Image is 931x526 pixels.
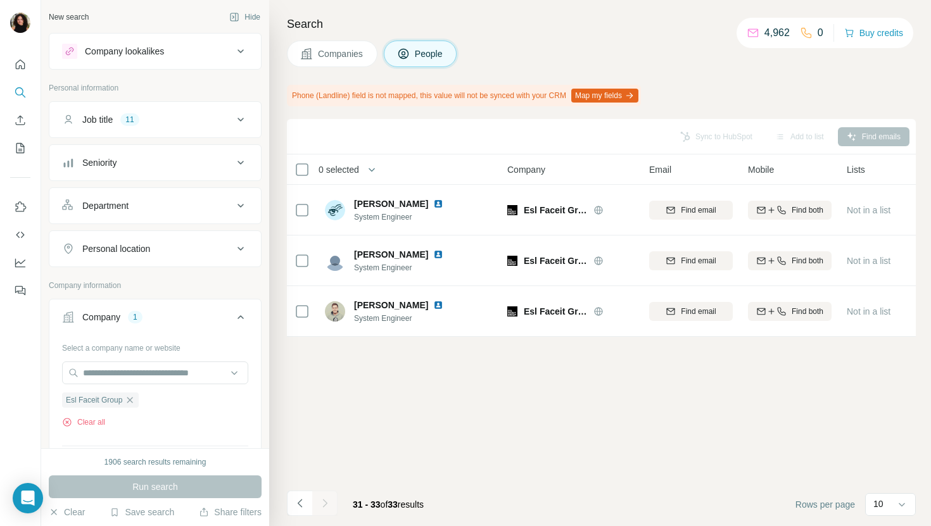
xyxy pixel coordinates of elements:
[388,499,398,510] span: 33
[433,199,443,209] img: LinkedIn logo
[128,311,142,323] div: 1
[681,204,716,216] span: Find email
[792,204,823,216] span: Find both
[82,242,150,255] div: Personal location
[62,337,248,354] div: Select a company name or website
[85,45,164,58] div: Company lookalikes
[82,199,129,212] div: Department
[681,306,716,317] span: Find email
[415,47,444,60] span: People
[199,506,262,518] button: Share filters
[354,197,428,210] span: [PERSON_NAME]
[381,499,388,510] span: of
[287,15,916,33] h4: Search
[10,251,30,274] button: Dashboard
[681,255,716,266] span: Find email
[49,36,261,66] button: Company lookalikes
[649,251,733,270] button: Find email
[354,248,428,261] span: [PERSON_NAME]
[847,256,890,266] span: Not in a list
[66,394,122,406] span: Esl Faceit Group
[10,81,30,104] button: Search
[10,109,30,132] button: Enrich CSV
[795,498,855,511] span: Rows per page
[433,300,443,310] img: LinkedIn logo
[507,205,517,215] img: Logo of Esl Faceit Group
[792,255,823,266] span: Find both
[49,280,262,291] p: Company information
[649,201,733,220] button: Find email
[354,211,459,223] span: System Engineer
[325,301,345,322] img: Avatar
[10,279,30,302] button: Feedback
[354,313,459,324] span: System Engineer
[844,24,903,42] button: Buy credits
[524,204,587,216] span: Esl Faceit Group
[764,25,790,41] p: 4,962
[82,311,120,323] div: Company
[325,251,345,271] img: Avatar
[354,299,428,311] span: [PERSON_NAME]
[873,498,883,510] p: 10
[10,223,30,246] button: Use Surfe API
[507,256,517,266] img: Logo of Esl Faceit Group
[287,491,312,516] button: Navigate to previous page
[49,147,261,178] button: Seniority
[748,251,832,270] button: Find both
[649,302,733,321] button: Find email
[104,456,206,468] div: 1906 search results remaining
[847,163,865,176] span: Lists
[49,234,261,264] button: Personal location
[10,196,30,218] button: Use Surfe on LinkedIn
[524,254,587,267] span: Esl Faceit Group
[792,306,823,317] span: Find both
[649,163,671,176] span: Email
[847,205,890,215] span: Not in a list
[49,11,89,23] div: New search
[49,191,261,221] button: Department
[62,416,105,428] button: Clear all
[433,249,443,260] img: LinkedIn logo
[82,156,117,169] div: Seniority
[110,506,174,518] button: Save search
[571,89,638,103] button: Map my fields
[847,306,890,316] span: Not in a list
[13,483,43,513] div: Open Intercom Messenger
[49,506,85,518] button: Clear
[220,8,269,27] button: Hide
[10,13,30,33] img: Avatar
[353,499,381,510] span: 31 - 33
[748,163,774,176] span: Mobile
[524,305,587,318] span: Esl Faceit Group
[82,113,113,126] div: Job title
[507,163,545,176] span: Company
[120,114,139,125] div: 11
[10,137,30,160] button: My lists
[49,104,261,135] button: Job title11
[507,306,517,316] img: Logo of Esl Faceit Group
[319,163,359,176] span: 0 selected
[325,200,345,220] img: Avatar
[353,499,424,510] span: results
[748,201,832,220] button: Find both
[818,25,823,41] p: 0
[318,47,364,60] span: Companies
[354,262,459,273] span: System Engineer
[49,82,262,94] p: Personal information
[287,85,641,106] div: Phone (Landline) field is not mapped, this value will not be synced with your CRM
[748,302,832,321] button: Find both
[10,53,30,76] button: Quick start
[49,302,261,337] button: Company1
